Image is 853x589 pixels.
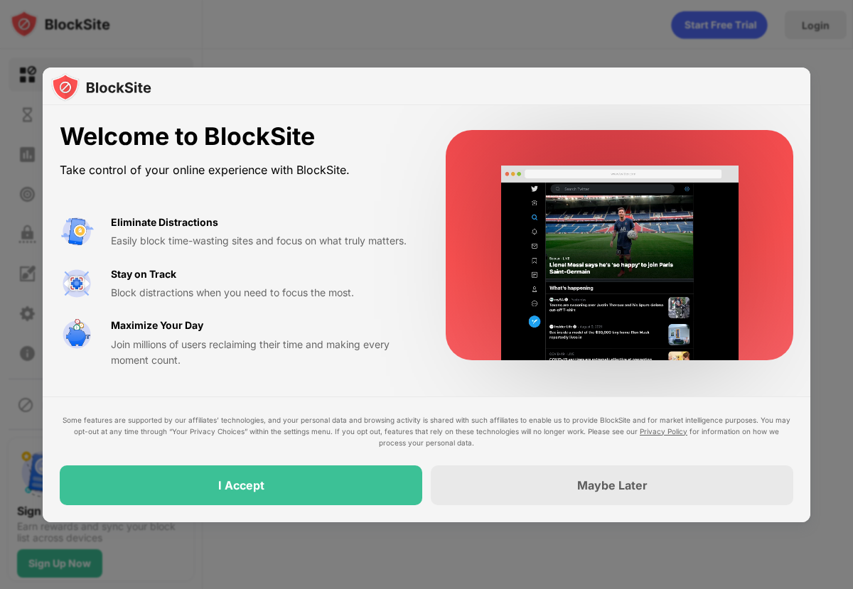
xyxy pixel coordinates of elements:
a: Privacy Policy [640,427,687,436]
div: Maximize Your Day [111,318,203,333]
div: Easily block time-wasting sites and focus on what truly matters. [111,233,412,249]
div: Join millions of users reclaiming their time and making every moment count. [111,337,412,369]
div: Some features are supported by our affiliates’ technologies, and your personal data and browsing ... [60,414,793,448]
div: Take control of your online experience with BlockSite. [60,160,412,180]
img: value-avoid-distractions.svg [60,215,94,249]
img: value-safe-time.svg [60,318,94,352]
img: logo-blocksite.svg [51,73,151,102]
div: Eliminate Distractions [111,215,218,230]
img: value-focus.svg [60,266,94,301]
div: Stay on Track [111,266,176,282]
div: Block distractions when you need to focus the most. [111,285,412,301]
div: I Accept [218,478,264,492]
div: Welcome to BlockSite [60,122,412,151]
div: Maybe Later [577,478,648,492]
